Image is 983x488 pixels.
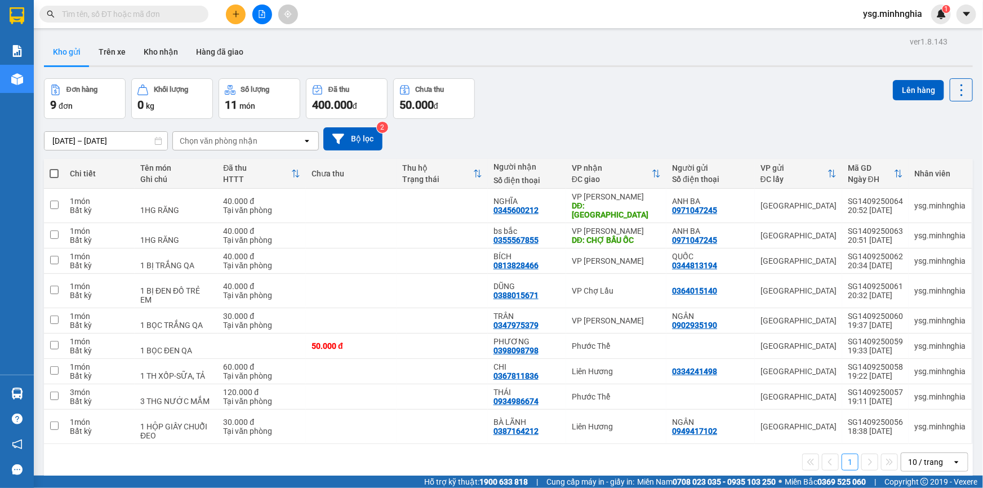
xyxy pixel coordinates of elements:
strong: 0369 525 060 [817,477,866,486]
div: 1 món [70,252,129,261]
div: bs bắc [493,227,561,236]
div: Chi tiết [70,169,129,178]
div: VP [PERSON_NAME] [572,227,661,236]
span: 9 [50,98,56,112]
th: Toggle SortBy [217,159,306,189]
input: Select a date range. [45,132,167,150]
div: Thu hộ [402,163,473,172]
div: Tại văn phòng [223,371,300,380]
div: 19:33 [DATE] [848,346,903,355]
div: ANH BA [672,197,749,206]
span: đơn [59,101,73,110]
div: 1 HỘP GIẤY CHUỖI ĐEO [140,422,212,440]
strong: 0708 023 035 - 0935 103 250 [673,477,776,486]
div: [GEOGRAPHIC_DATA] [760,341,837,351]
div: 0364015140 [672,286,717,295]
div: Tại văn phòng [223,206,300,215]
div: SG1409250061 [848,282,903,291]
span: đ [353,101,357,110]
span: món [239,101,255,110]
div: 0355567855 [493,236,539,245]
div: Số điện thoại [672,175,749,184]
div: [GEOGRAPHIC_DATA] [760,231,837,240]
sup: 1 [942,5,950,13]
span: đ [434,101,438,110]
div: CHI [493,362,561,371]
div: 1 món [70,227,129,236]
div: 1HG RĂNG [140,206,212,215]
div: 1 BỌC TRẮNG QA [140,321,212,330]
div: 0347975379 [493,321,539,330]
div: Người nhận [493,162,561,171]
div: 10 / trang [908,456,943,468]
div: [GEOGRAPHIC_DATA] [760,256,837,265]
span: Miền Nam [637,476,776,488]
span: Hỗ trợ kỹ thuật: [424,476,528,488]
div: THÁI [493,388,561,397]
div: 3 THG NƯỚC MẮM [140,397,212,406]
svg: open [303,136,312,145]
div: Tại văn phòng [223,261,300,270]
div: QUỐC [672,252,749,261]
div: 1 BỌC ĐEN QA [140,346,212,355]
span: | [536,476,538,488]
div: ysg.minhnghia [914,422,966,431]
img: logo-vxr [10,7,24,24]
div: 0387164212 [493,427,539,436]
input: Tìm tên, số ĐT hoặc mã đơn [62,8,195,20]
strong: 1900 633 818 [479,477,528,486]
div: Khối lượng [154,86,188,94]
div: 18:38 [DATE] [848,427,903,436]
div: 0345600212 [493,206,539,215]
button: Chưa thu50.000đ [393,78,475,119]
div: SG1409250063 [848,227,903,236]
div: VP Chợ Lầu [572,286,661,295]
div: 40.000 đ [223,252,300,261]
div: 19:22 [DATE] [848,371,903,380]
span: message [12,464,23,475]
div: 20:34 [DATE] [848,261,903,270]
button: Trên xe [90,38,135,65]
div: Bất kỳ [70,346,129,355]
div: 0367811836 [493,371,539,380]
span: search [47,10,55,18]
div: 0971047245 [672,206,717,215]
span: kg [146,101,154,110]
div: Tại văn phòng [223,291,300,300]
div: Phước Thể [572,392,661,401]
span: 400.000 [312,98,353,112]
div: HTTT [223,175,291,184]
div: ysg.minhnghia [914,392,966,401]
div: 60.000 đ [223,362,300,371]
div: NGÂN [672,312,749,321]
div: 1 BỊ ĐEN ĐỒ TRẺ EM [140,286,212,304]
button: Hàng đã giao [187,38,252,65]
div: 19:11 [DATE] [848,397,903,406]
div: Số lượng [241,86,270,94]
div: Tại văn phòng [223,321,300,330]
div: SG1409250058 [848,362,903,371]
div: 30.000 đ [223,418,300,427]
div: NGÂN [672,418,749,427]
div: Tại văn phòng [223,236,300,245]
img: icon-new-feature [936,9,946,19]
div: VP [PERSON_NAME] [572,256,661,265]
div: 1 BỊ TRẮNG QA [140,261,212,270]
div: Bất kỳ [70,397,129,406]
div: ĐC lấy [760,175,828,184]
div: 1 TH XỐP-SỮA, TẢ [140,371,212,380]
div: 0902935190 [672,321,717,330]
div: 0398098798 [493,346,539,355]
div: 19:37 [DATE] [848,321,903,330]
div: Đã thu [223,163,291,172]
th: Toggle SortBy [566,159,666,189]
button: Kho nhận [135,38,187,65]
div: ĐC giao [572,175,652,184]
div: VP [PERSON_NAME] [572,316,661,325]
div: Bất kỳ [70,291,129,300]
span: file-add [258,10,266,18]
div: 20:52 [DATE] [848,206,903,215]
span: ysg.minhnghia [854,7,931,21]
span: 1 [944,5,948,13]
div: 1 món [70,337,129,346]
